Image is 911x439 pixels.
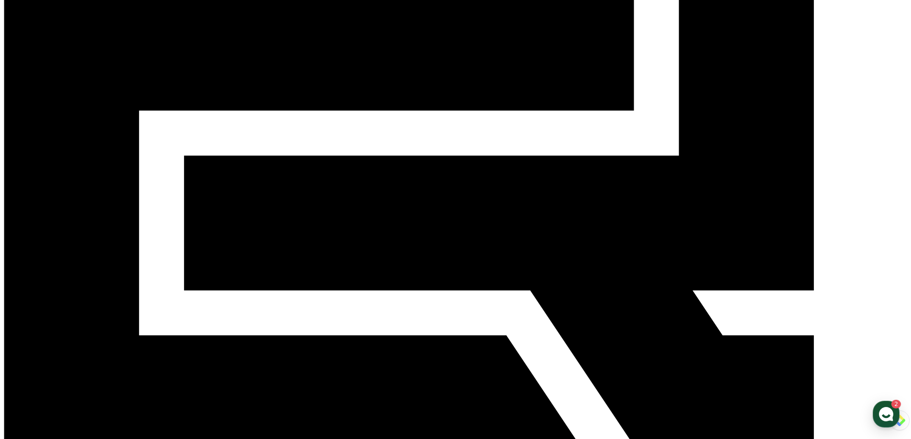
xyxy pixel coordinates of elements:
a: 2대화 [63,303,123,327]
span: 설정 [148,317,159,325]
a: 홈 [3,303,63,327]
a: 설정 [123,303,184,327]
span: 대화 [88,318,99,325]
span: 2 [97,302,100,310]
span: 홈 [30,317,36,325]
